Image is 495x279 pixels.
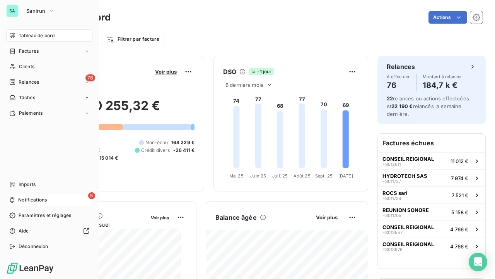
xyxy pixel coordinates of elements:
button: Voir plus [153,68,179,75]
span: CONSEIL REIGIONAL [382,241,434,247]
span: 22 190 € [391,103,413,109]
span: Paramètres et réglages [19,212,71,219]
tspan: [DATE] [338,173,353,179]
span: 7 974 € [451,175,468,181]
button: Actions [428,11,467,24]
span: Relances [19,79,39,86]
button: CONSEIL REIGIONALFS01261111 012 € [378,152,485,169]
h4: 184,7 k € [423,79,462,91]
h6: Balance âgée [215,213,257,222]
span: 5 [88,192,95,199]
span: Tableau de bord [19,32,55,39]
span: HYDROTECH SAS [382,173,427,179]
span: Notifications [18,196,47,203]
span: Clients [19,63,34,70]
span: ROCS sarl [382,190,408,196]
span: Sanirun [26,8,45,14]
span: Aide [19,227,29,234]
button: Filtrer par facture [101,33,164,45]
div: Open Intercom Messenger [469,253,487,271]
tspan: Juin 25 [250,173,266,179]
span: relances ou actions effectuées et relancés la semaine dernière. [387,95,469,117]
span: -26 411 € [173,147,195,154]
tspan: Juil. 25 [272,173,288,179]
h6: DSO [223,67,236,76]
span: 6 derniers mois [225,82,263,88]
span: CONSEIL REIGIONAL [382,156,434,162]
span: FS011734 [382,196,401,201]
span: 7 521 € [452,192,468,198]
button: ROCS sarlFS0117347 521 € [378,186,485,203]
span: 168 229 € [171,139,195,146]
span: 22 [387,95,393,102]
div: SA [6,5,19,17]
span: À effectuer [387,74,410,79]
tspan: Mai 25 [229,173,244,179]
h6: Factures échues [378,134,485,152]
button: Voir plus [148,214,171,221]
span: 4 766 € [450,243,468,250]
button: CONSEIL REIGIONALFS0135574 766 € [378,220,485,238]
span: 5 158 € [451,209,468,215]
button: REUNION SONOREFS0117055 158 € [378,203,485,220]
button: CONSEIL REIGIONALFS0139764 766 € [378,238,485,255]
span: REUNION SONORE [382,207,429,213]
img: Logo LeanPay [6,262,54,274]
h6: Relances [387,62,415,71]
span: Crédit divers [141,147,170,154]
a: Aide [6,225,92,237]
span: Factures [19,48,39,55]
span: Imports [19,181,36,188]
span: FS012611 [382,162,401,167]
tspan: Août 25 [294,173,311,179]
h4: 76 [387,79,410,91]
span: Voir plus [155,69,177,75]
span: Déconnexion [19,243,48,250]
span: -15 014 € [97,155,118,162]
button: HYDROTECH SASFS0117377 974 € [378,169,485,186]
span: FS011737 [382,179,401,184]
h2: 290 255,32 € [44,98,195,121]
span: Paiements [19,110,43,117]
tspan: Sept. 25 [315,173,333,179]
span: Non-échu [145,139,168,146]
span: FS013976 [382,247,403,252]
span: 11 012 € [451,158,468,164]
span: FS013557 [382,230,403,235]
span: 4 766 € [450,226,468,232]
span: Montant à relancer [423,74,462,79]
span: 78 [85,74,95,81]
span: Voir plus [151,215,169,220]
span: CONSEIL REIGIONAL [382,224,434,230]
span: Voir plus [316,214,338,220]
span: -1 jour [249,68,274,75]
span: Tâches [19,94,35,101]
button: Voir plus [314,214,340,221]
span: FS011705 [382,213,401,218]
